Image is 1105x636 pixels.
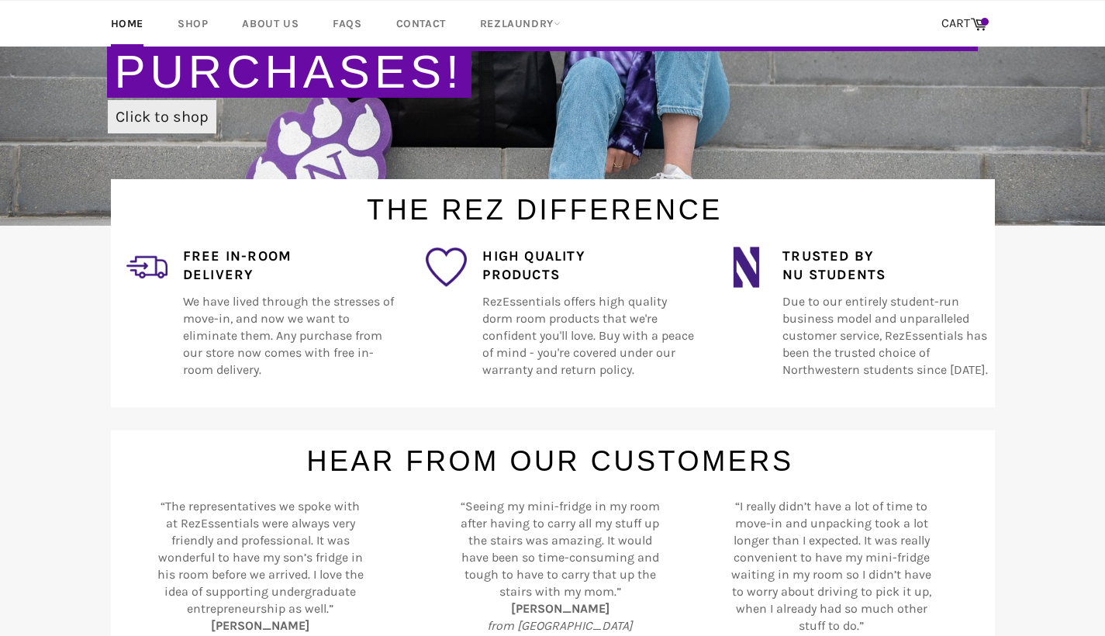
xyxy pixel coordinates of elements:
img: delivery_2.png [126,247,167,288]
div: Due to our entirely student-run business model and unparalleled customer service, RezEssentials h... [767,247,994,396]
b: [PERSON_NAME] [211,618,309,633]
h1: The Rez Difference [95,179,995,230]
a: Shop [162,1,223,47]
img: favorite_1.png [426,247,467,288]
div: We have lived through the stresses of move-in, and now we want to eliminate them. Any purchase fr... [167,247,395,396]
a: RezLaundry [464,1,576,47]
a: Click to shop [108,100,216,133]
a: FAQs [317,1,377,47]
a: About Us [226,1,314,47]
b: [PERSON_NAME] [511,601,609,616]
a: Home [95,1,159,47]
img: northwestern_wildcats_tiny.png [726,247,767,288]
a: Contact [381,1,461,47]
h1: Hear From Our Customers [95,430,995,481]
h4: Free In-Room Delivery [183,247,395,285]
h4: Trusted by NU Students [782,247,994,285]
h4: High Quality Products [482,247,694,285]
a: CART [934,8,995,40]
div: RezEssentials offers high quality dorm room products that we're confident you'll love. Buy with a... [467,247,694,396]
